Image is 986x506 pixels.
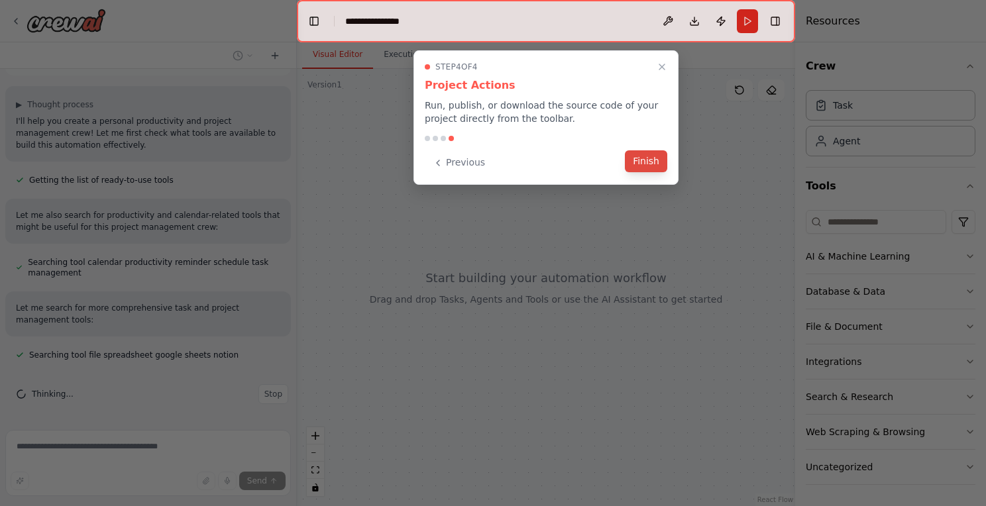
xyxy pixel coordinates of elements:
button: Hide left sidebar [305,12,323,30]
button: Previous [425,152,493,174]
button: Close walkthrough [654,59,670,75]
button: Finish [625,150,667,172]
p: Run, publish, or download the source code of your project directly from the toolbar. [425,99,667,125]
h3: Project Actions [425,77,667,93]
span: Step 4 of 4 [435,62,478,72]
